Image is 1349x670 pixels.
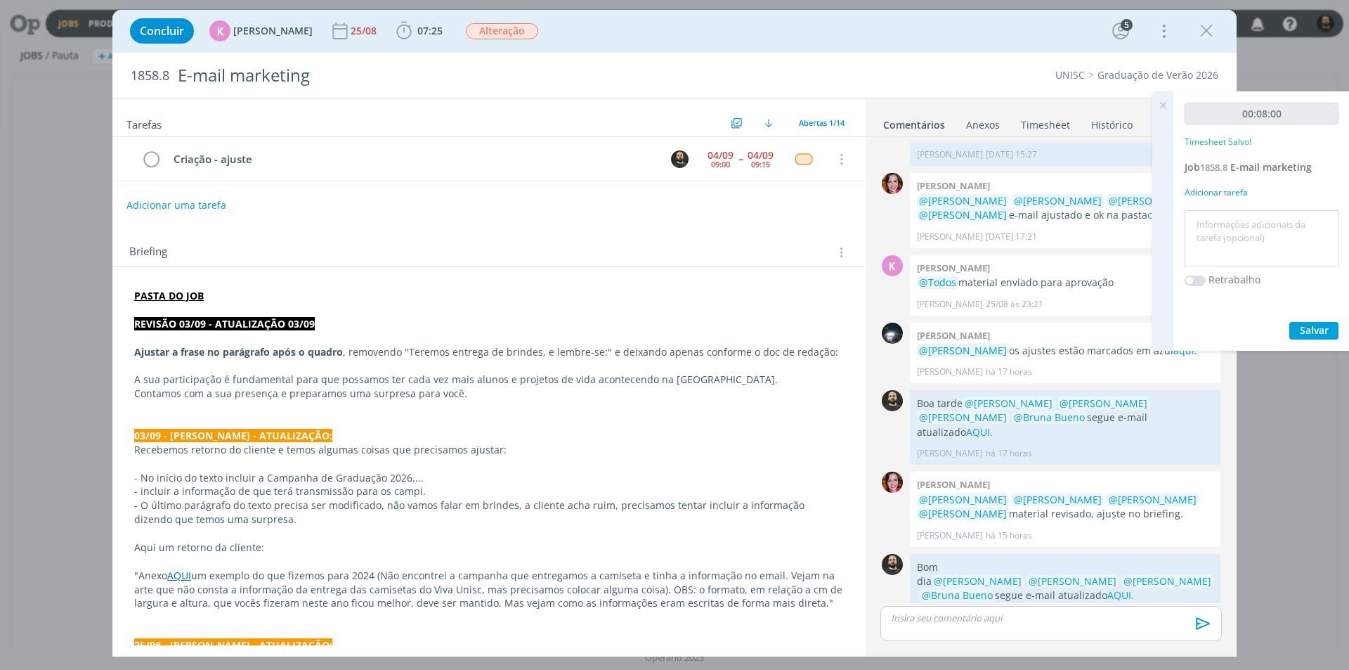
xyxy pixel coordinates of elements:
p: os ajustes estão marcados em azul . [917,344,1213,358]
img: arrow-down.svg [764,119,773,127]
button: 5 [1109,20,1132,42]
span: @[PERSON_NAME] [1109,194,1197,207]
img: B [882,173,903,194]
span: @[PERSON_NAME] [919,208,1007,221]
span: -- [738,154,743,164]
span: há 17 horas [986,366,1032,378]
strong: 03/09 - [PERSON_NAME] - ATUALIZAÇÃO: [134,429,332,442]
a: Histórico [1090,112,1133,132]
p: [PERSON_NAME] [917,148,983,161]
div: E-mail marketing [172,58,760,93]
span: @[PERSON_NAME] [919,411,1007,424]
span: Briefing [129,243,167,262]
span: @[PERSON_NAME] [919,194,1007,207]
b: [PERSON_NAME] [917,179,990,192]
span: @[PERSON_NAME] [1029,574,1116,588]
p: - No início do texto incluir a Campanha de Graduação 2026.... [134,471,844,485]
span: há 17 horas [986,447,1032,460]
button: K[PERSON_NAME] [209,20,313,41]
p: A sua participação é fundamental para que possamos ter cada vez mais alunos e projetos de vida ac... [134,373,844,387]
span: 07:25 [417,24,443,37]
a: aqui [1173,344,1194,357]
button: P [669,148,690,169]
p: e-mail ajustado e ok na pasta . [917,194,1213,223]
img: P [882,554,903,575]
span: 1858.8 [131,68,169,84]
span: há 15 horas [986,529,1032,542]
p: [PERSON_NAME] [917,529,983,542]
p: Timesheet Salvo! [1185,136,1251,148]
button: 07:25 [393,20,446,42]
span: Salvar [1300,323,1329,337]
p: material revisado, ajuste no briefing. [917,493,1213,522]
a: AQUI [167,569,191,582]
b: [PERSON_NAME] [917,478,990,491]
img: P [671,150,689,168]
img: P [882,390,903,411]
p: - O último parágrafo do texto precisa ser modificado, não vamos falar em brindes, a cliente acha ... [134,498,844,527]
div: 09:15 [751,160,770,168]
button: Salvar [1289,322,1338,340]
span: Alteração [466,23,538,39]
p: Recebemos retorno do cliente e temos algumas coisas que precisamos ajustar: [134,443,844,457]
p: Bom dia segue e-mail atualizado [917,560,1213,603]
span: Concluir [140,25,184,37]
div: 5 [1121,19,1133,31]
img: B [882,472,903,493]
span: @[PERSON_NAME] [919,493,1007,506]
a: Timesheet [1020,112,1071,132]
span: 25/08 às 23:21 [986,298,1043,311]
span: 1858.8 [1200,161,1227,174]
div: Anexos [966,118,1000,132]
span: [DATE] 17:21 [986,231,1037,243]
p: "Anexo um exemplo do que fizemos para 2024 (Não encontrei a campanha que entregamos a camiseta e ... [134,569,844,611]
span: [DATE] 15:27 [986,148,1037,161]
p: - incluir a informação de que terá transmissão para os campi. [134,484,844,498]
span: Tarefas [126,115,162,131]
span: @Bruna Bueno [1014,411,1085,424]
div: dialog [112,10,1237,657]
strong: REVISÃO 03/09 - ATUALIZAÇÃO 03/09 [134,317,315,330]
p: Aqui um retorno da cliente: [134,541,844,555]
label: Retrabalho [1208,272,1260,287]
a: AQUI. [966,425,993,439]
p: material enviado para aprovação [917,276,1213,290]
span: @Bruna Bueno [922,588,993,602]
span: @[PERSON_NAME] [934,574,1022,588]
p: [PERSON_NAME] [917,231,983,243]
a: Graduação de Verão 2026 [1097,68,1218,82]
span: E-mail marketing [1230,160,1312,174]
button: Adicionar uma tarefa [126,193,227,218]
button: Concluir [130,18,194,44]
div: K [209,20,230,41]
span: @[PERSON_NAME] [919,507,1007,520]
span: [PERSON_NAME] [233,26,313,36]
span: @Todos [919,276,956,289]
span: @[PERSON_NAME] [1014,493,1102,506]
p: [PERSON_NAME] [917,298,983,311]
div: 09:00 [711,160,730,168]
a: AQUI. [1107,588,1134,602]
div: 25/08 [351,26,379,36]
span: Abertas 1/14 [799,117,845,128]
p: [PERSON_NAME] [917,447,983,460]
span: @[PERSON_NAME] [965,397,1053,410]
b: [PERSON_NAME] [917,262,990,274]
a: Job1858.8E-mail marketing [1185,160,1312,174]
div: 04/09 [708,150,734,160]
button: Alteração [465,22,539,40]
p: Contamos com a sua presença e preparamos uma surpresa para você. [134,387,844,401]
a: cliente [1147,208,1179,221]
span: @[PERSON_NAME] [1014,194,1102,207]
span: @[PERSON_NAME] [1060,397,1147,410]
a: UNISC [1055,68,1085,82]
div: 04/09 [748,150,774,160]
p: , removendo "Teremos entrega de brindes, e lembre-se:" e deixando apenas conforme o doc de redação: [134,345,844,359]
a: PASTA DO JOB [134,289,204,302]
strong: 25/08 - [PERSON_NAME] - ATUALIZAÇÃO: [134,638,332,652]
div: Adicionar tarefa [1185,186,1338,199]
p: Boa tarde segue e-mail atualizado [917,397,1213,439]
p: [PERSON_NAME] [917,366,983,378]
b: [PERSON_NAME] [917,329,990,342]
